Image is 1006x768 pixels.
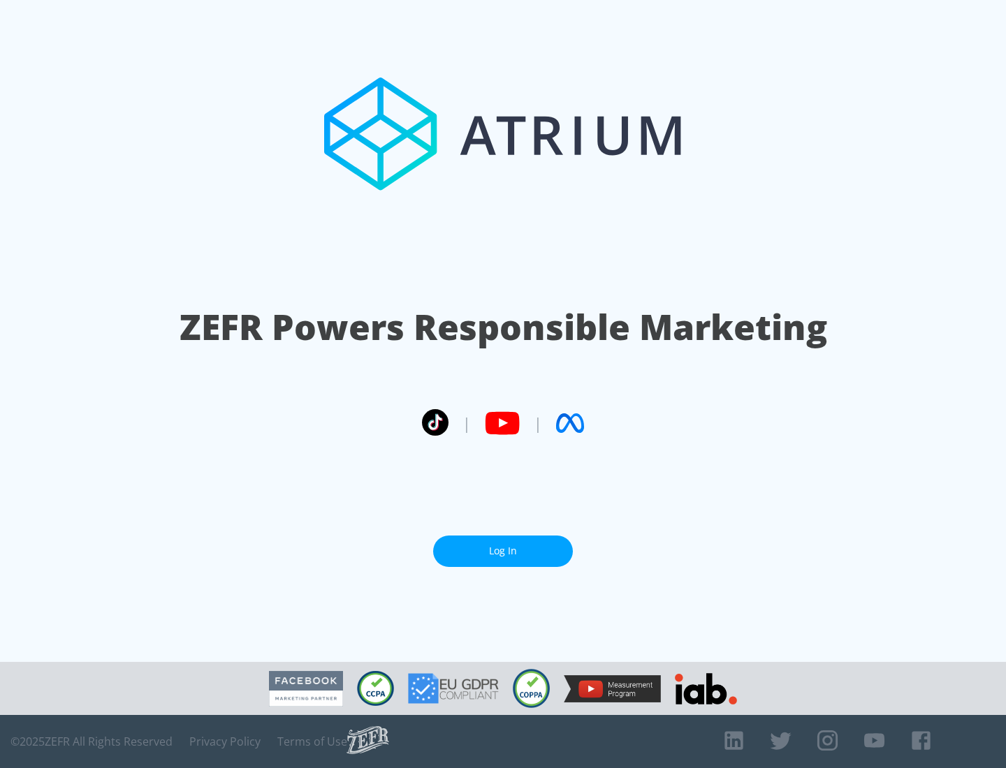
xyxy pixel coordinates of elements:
h1: ZEFR Powers Responsible Marketing [180,303,827,351]
a: Privacy Policy [189,734,261,748]
img: CCPA Compliant [357,671,394,706]
img: YouTube Measurement Program [564,675,661,702]
img: COPPA Compliant [513,669,550,708]
span: | [462,413,471,434]
a: Log In [433,536,573,567]
img: IAB [675,673,737,704]
a: Terms of Use [277,734,347,748]
img: Facebook Marketing Partner [269,671,343,707]
span: © 2025 ZEFR All Rights Reserved [10,734,173,748]
img: GDPR Compliant [408,673,499,704]
span: | [534,413,542,434]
